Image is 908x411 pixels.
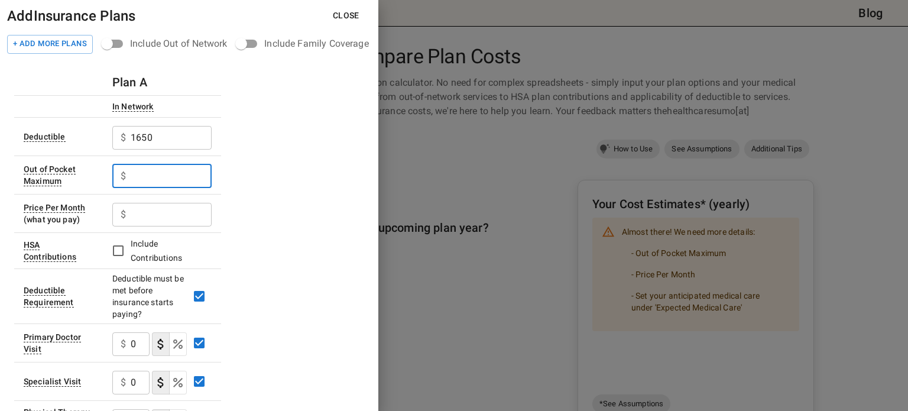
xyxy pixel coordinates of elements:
div: This option will be 'Yes' for most plans. If your plan details say something to the effect of 'de... [24,286,74,308]
div: cost type [152,332,187,356]
button: coinsurance [169,371,187,394]
div: Amount of money you must individually pay from your pocket before the health plan starts to pay. ... [24,132,66,142]
div: Leave the checkbox empty if you don't what an HSA (Health Savings Account) is. If the insurance p... [24,240,76,262]
svg: Select if this service charges coinsurance, a percentage of the medical expense that you pay to y... [171,376,185,390]
button: Add Plan to Comparison [7,35,93,54]
div: cost type [152,371,187,394]
svg: Select if this service charges a copay (or copayment), a set dollar amount (e.g. $30) you pay to ... [154,337,168,351]
h6: Plan A [112,73,147,92]
td: (what you pay) [14,194,103,232]
p: $ [121,376,126,390]
h6: Add Insurance Plans [7,5,135,27]
button: copayment [152,371,170,394]
div: Sometimes called 'Out of Pocket Limit' or 'Annual Limit'. This is the maximum amount of money tha... [24,164,76,186]
div: position [102,33,236,55]
div: position [236,33,378,55]
div: Deductible must be met before insurance starts paying? [112,273,187,320]
svg: Select if this service charges coinsurance, a percentage of the medical expense that you pay to y... [171,337,185,351]
svg: Select if this service charges a copay (or copayment), a set dollar amount (e.g. $30) you pay to ... [154,376,168,390]
button: copayment [152,332,170,356]
button: Close [323,5,369,27]
div: Include Family Coverage [264,37,368,51]
div: Sometimes called 'plan cost'. The portion of the plan premium that comes out of your wallet each ... [24,203,85,213]
p: $ [121,337,126,351]
div: Sometimes called 'Specialist' or 'Specialist Office Visit'. This is a visit to a doctor with a sp... [24,377,81,387]
p: $ [121,131,126,145]
button: coinsurance [169,332,187,356]
div: Visit to your primary doctor for general care (also known as a Primary Care Provider, Primary Car... [24,332,81,354]
p: $ [121,208,126,222]
span: Include Contributions [131,239,182,263]
p: $ [121,169,126,183]
div: Costs for services from providers who've agreed on prices with your insurance plan. There are oft... [112,102,154,112]
div: Include Out of Network [130,37,227,51]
